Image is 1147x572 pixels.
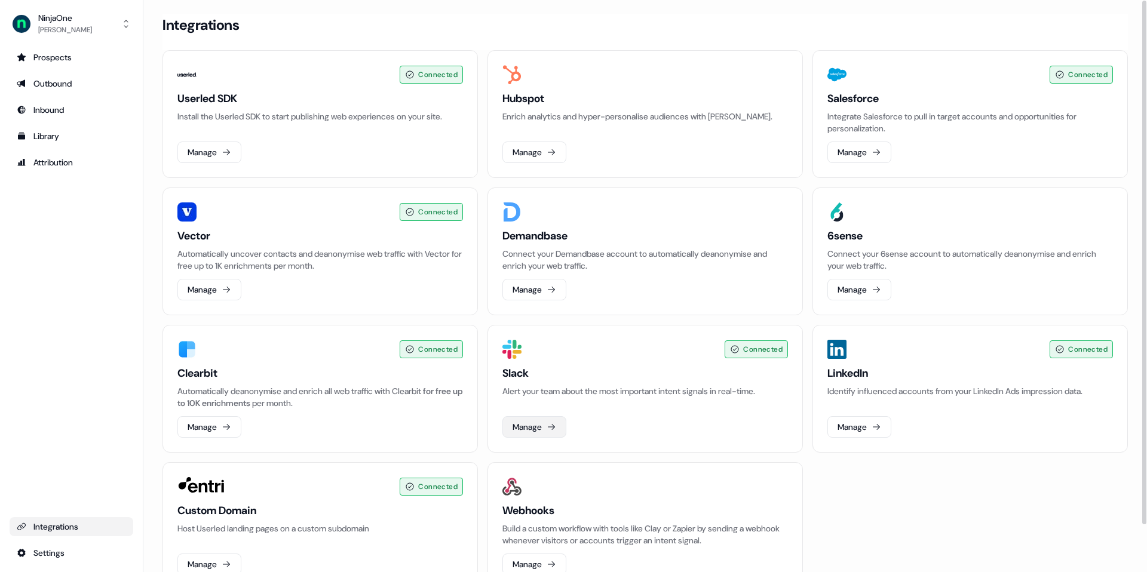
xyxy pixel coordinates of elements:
button: Manage [827,142,891,163]
div: Prospects [17,51,126,63]
a: Go to templates [10,127,133,146]
button: Manage [177,416,241,438]
a: Go to Inbound [10,100,133,119]
h3: Slack [502,366,788,380]
div: Settings [17,547,126,559]
p: Integrate Salesforce to pull in target accounts and opportunities for personalization. [827,110,1113,134]
p: Host Userled landing pages on a custom subdomain [177,522,463,534]
p: Alert your team about the most important intent signals in real-time. [502,385,788,397]
h3: Salesforce [827,91,1113,106]
button: Manage [827,416,891,438]
h3: Integrations [162,16,239,34]
div: Inbound [17,104,126,116]
h3: Webhooks [502,503,788,518]
div: Automatically deanonymise and enrich all web traffic with Clearbit per month. [177,385,463,409]
h3: Demandbase [502,229,788,243]
h3: Custom Domain [177,503,463,518]
button: Manage [177,279,241,300]
span: Connected [418,206,458,218]
h3: Clearbit [177,366,463,380]
h3: LinkedIn [827,366,1113,380]
span: Connected [418,481,458,493]
button: Manage [502,279,566,300]
button: Manage [177,142,241,163]
div: NinjaOne [38,12,92,24]
button: Manage [827,279,891,300]
span: Connected [1068,69,1108,81]
div: Integrations [17,521,126,533]
p: Automatically uncover contacts and deanonymise web traffic with Vector for free up to 1K enrichme... [177,248,463,272]
button: Manage [502,416,566,438]
div: [PERSON_NAME] [38,24,92,36]
button: NinjaOne[PERSON_NAME] [10,10,133,38]
p: Install the Userled SDK to start publishing web experiences on your site. [177,110,463,122]
span: Connected [418,69,458,81]
h3: Userled SDK [177,91,463,106]
h3: Hubspot [502,91,788,106]
p: Identify influenced accounts from your LinkedIn Ads impression data. [827,385,1113,397]
a: Go to outbound experience [10,74,133,93]
div: Library [17,130,126,142]
div: Outbound [17,78,126,90]
p: Connect your 6sense account to automatically deanonymise and enrich your web traffic. [827,248,1113,272]
a: Go to integrations [10,543,133,562]
a: Go to prospects [10,48,133,67]
span: Connected [1068,343,1108,355]
p: Connect your Demandbase account to automatically deanonymise and enrich your web traffic. [502,248,788,272]
p: Build a custom workflow with tools like Clay or Zapier by sending a webhook whenever visitors or ... [502,522,788,546]
span: Connected [743,343,783,355]
button: Manage [502,142,566,163]
div: Attribution [17,156,126,168]
a: Go to integrations [10,517,133,536]
p: Enrich analytics and hyper-personalise audiences with [PERSON_NAME]. [502,110,788,122]
h3: 6sense [827,229,1113,243]
img: Vector image [177,202,197,222]
a: Go to attribution [10,153,133,172]
span: Connected [418,343,458,355]
h3: Vector [177,229,463,243]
